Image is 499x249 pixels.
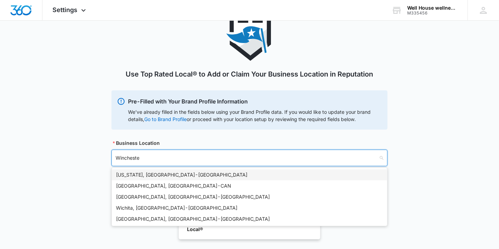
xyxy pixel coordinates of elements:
div: [GEOGRAPHIC_DATA], [GEOGRAPHIC_DATA] - [GEOGRAPHIC_DATA] [116,193,383,201]
label: Business Location [113,139,160,147]
p: Pre-Filled with Your Brand Profile Information [128,97,382,106]
div: We’ve already filled in the fields below using your Brand Profile data. If you would like to upda... [128,108,382,123]
div: account id [407,11,458,16]
div: [GEOGRAPHIC_DATA], [GEOGRAPHIC_DATA] - CAN [116,182,383,190]
div: [US_STATE], [GEOGRAPHIC_DATA] - [GEOGRAPHIC_DATA] [116,171,383,179]
img: Top Rated Local® [225,12,274,61]
div: account name [407,5,458,11]
h1: Use Top Rated Local® to Add or Claim Your Business Location in Reputation [126,69,373,79]
div: [GEOGRAPHIC_DATA], [GEOGRAPHIC_DATA] - [GEOGRAPHIC_DATA] [116,215,383,223]
div: Wichita, [GEOGRAPHIC_DATA] - [GEOGRAPHIC_DATA] [116,204,383,212]
span: Settings [53,6,78,13]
